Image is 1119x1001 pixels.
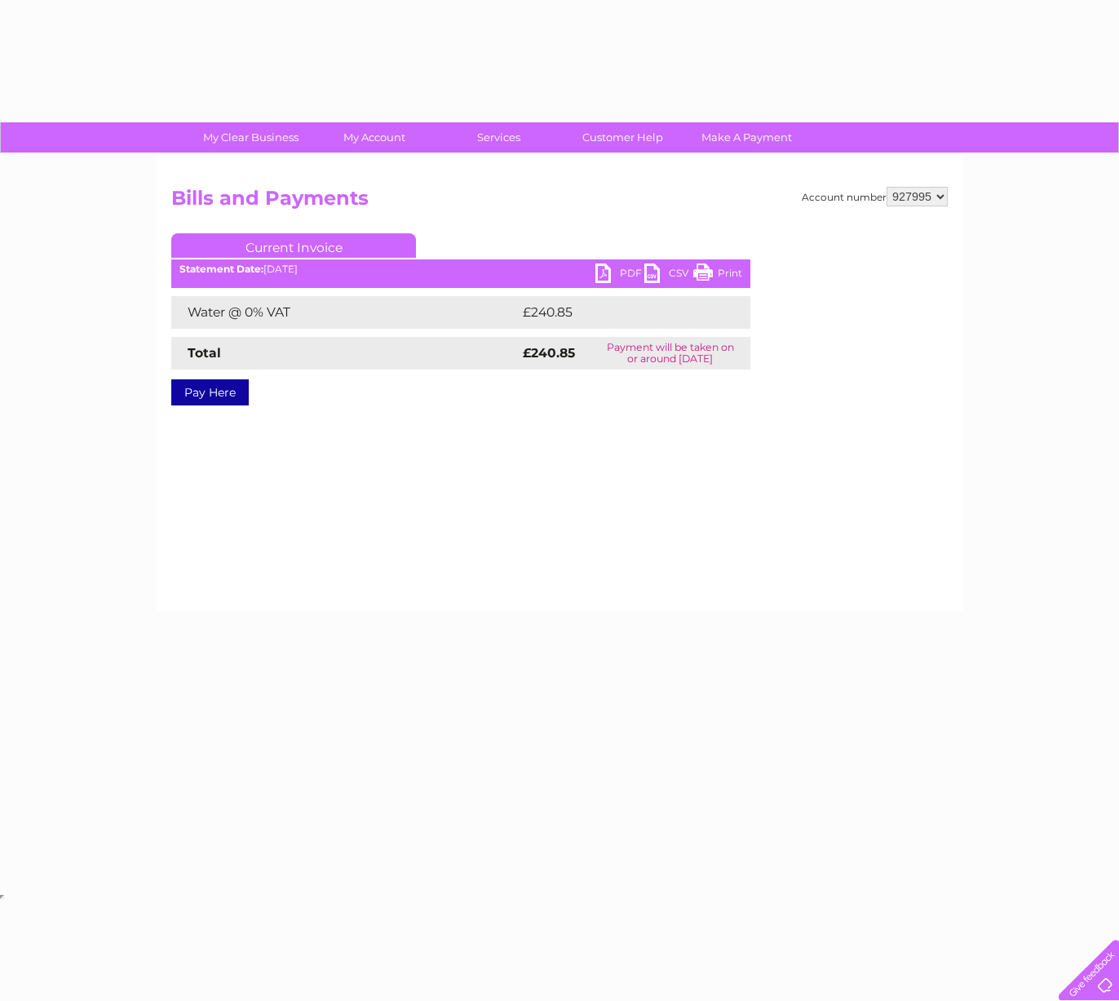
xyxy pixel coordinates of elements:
a: My Clear Business [184,122,318,153]
a: My Account [307,122,442,153]
a: Pay Here [171,379,249,405]
div: Account number [802,187,948,206]
a: Customer Help [555,122,690,153]
a: Current Invoice [171,233,416,258]
div: [DATE] [171,264,750,275]
a: Make A Payment [679,122,814,153]
strong: Total [188,345,221,361]
a: Print [693,264,742,287]
td: Payment will be taken on or around [DATE] [590,337,750,370]
a: Services [431,122,566,153]
h2: Bills and Payments [171,187,948,218]
td: £240.85 [519,296,722,329]
strong: £240.85 [523,345,575,361]
td: Water @ 0% VAT [171,296,519,329]
b: Statement Date: [179,263,263,275]
a: PDF [595,264,644,287]
a: CSV [644,264,693,287]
